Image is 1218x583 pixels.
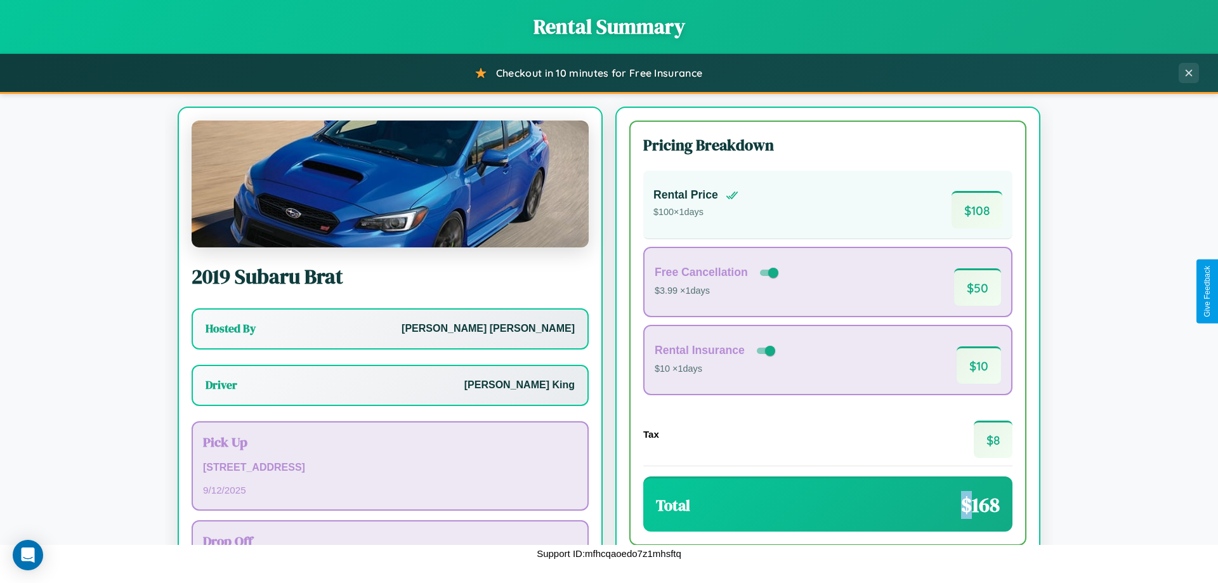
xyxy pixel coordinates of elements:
[203,532,577,550] h3: Drop Off
[957,346,1001,384] span: $ 10
[653,188,718,202] h4: Rental Price
[13,13,1205,41] h1: Rental Summary
[203,481,577,499] p: 9 / 12 / 2025
[952,191,1002,228] span: $ 108
[961,491,1000,519] span: $ 168
[203,459,577,477] p: [STREET_ADDRESS]
[643,429,659,440] h4: Tax
[203,433,577,451] h3: Pick Up
[1203,266,1212,317] div: Give Feedback
[206,377,237,393] h3: Driver
[653,204,738,221] p: $ 100 × 1 days
[464,376,575,395] p: [PERSON_NAME] King
[537,545,681,562] p: Support ID: mfhcqaoedo7z1mhsftq
[192,121,589,247] img: Subaru Brat
[974,421,1012,458] span: $ 8
[206,321,256,336] h3: Hosted By
[656,495,690,516] h3: Total
[643,134,1012,155] h3: Pricing Breakdown
[655,344,745,357] h4: Rental Insurance
[402,320,575,338] p: [PERSON_NAME] [PERSON_NAME]
[655,361,778,377] p: $10 × 1 days
[655,283,781,299] p: $3.99 × 1 days
[192,263,589,291] h2: 2019 Subaru Brat
[954,268,1001,306] span: $ 50
[655,266,748,279] h4: Free Cancellation
[496,67,702,79] span: Checkout in 10 minutes for Free Insurance
[13,540,43,570] div: Open Intercom Messenger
